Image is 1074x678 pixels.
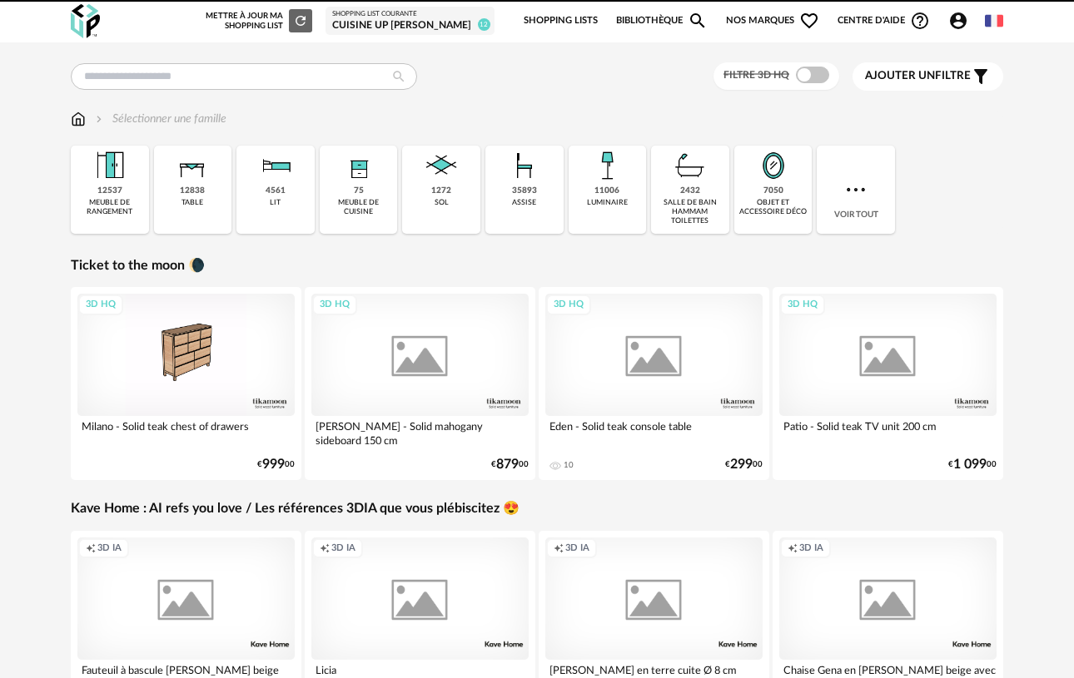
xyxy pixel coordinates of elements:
[788,542,798,555] span: Creation icon
[948,11,968,31] span: Account Circle icon
[843,176,869,203] img: more.7b13dc1.svg
[90,146,130,186] img: Meuble%20de%20rangement.png
[305,287,535,480] a: 3D HQ [PERSON_NAME] - Solid mahogany sideboard 150 cm €87900
[865,69,971,83] span: filtre
[688,11,708,31] span: Magnify icon
[545,416,763,449] div: Eden - Solid teak console table
[799,542,823,555] span: 3D IA
[78,294,123,315] div: 3D HQ
[779,416,997,449] div: Patio - Solid teak TV unit 200 cm
[817,146,895,234] div: Voir tout
[539,287,769,480] a: 3D HQ Eden - Solid teak console table 10 €29900
[312,294,357,315] div: 3D HQ
[478,18,490,31] span: 12
[546,294,591,315] div: 3D HQ
[763,186,783,196] div: 7050
[865,70,935,82] span: Ajouter un
[76,198,144,217] div: meuble de rangement
[71,257,205,275] a: Ticket to the moon 🌘
[616,3,708,38] a: BibliothèqueMagnify icon
[71,287,301,480] a: 3D HQ Milano - Solid teak chest of drawers €99900
[71,111,86,127] img: svg+xml;base64,PHN2ZyB3aWR0aD0iMTYiIGhlaWdodD0iMTciIHZpZXdCb3g9IjAgMCAxNiAxNyIgZmlsbD0ibm9uZSIgeG...
[971,67,991,87] span: Filter icon
[512,198,536,207] div: assise
[910,11,930,31] span: Help Circle Outline icon
[799,11,819,31] span: Heart Outline icon
[985,12,1003,30] img: fr
[948,11,976,31] span: Account Circle icon
[332,10,488,32] a: Shopping List courante Cuisine UP [PERSON_NAME] 12
[739,198,808,217] div: objet et accessoire déco
[266,186,286,196] div: 4561
[431,186,451,196] div: 1272
[92,111,106,127] img: svg+xml;base64,PHN2ZyB3aWR0aD0iMTYiIGhlaWdodD0iMTYiIHZpZXdCb3g9IjAgMCAxNiAxNiIgZmlsbD0ibm9uZSIgeG...
[97,542,122,555] span: 3D IA
[753,146,793,186] img: Miroir.png
[181,198,203,207] div: table
[293,17,308,25] span: Refresh icon
[554,542,564,555] span: Creation icon
[311,416,529,449] div: [PERSON_NAME] - Solid mahogany sideboard 150 cm
[421,146,461,186] img: Sol.png
[838,11,930,31] span: Centre d'aideHelp Circle Outline icon
[953,459,987,470] span: 1 099
[257,459,295,470] div: € 00
[587,146,627,186] img: Luminaire.png
[331,542,356,555] span: 3D IA
[206,9,312,32] div: Mettre à jour ma Shopping List
[594,186,619,196] div: 11006
[726,3,819,38] span: Nos marques
[172,146,212,186] img: Table.png
[339,146,379,186] img: Rangement.png
[71,500,520,517] a: Kave Home : AI refs you love / Les références 3DIA que vous plébiscitez 😍
[256,146,296,186] img: Literie.png
[565,542,589,555] span: 3D IA
[496,459,519,470] span: 879
[680,186,700,196] div: 2432
[723,70,789,80] span: Filtre 3D HQ
[780,294,825,315] div: 3D HQ
[262,459,285,470] span: 999
[656,198,724,226] div: salle de bain hammam toilettes
[725,459,763,470] div: € 00
[92,111,226,127] div: Sélectionner une famille
[948,459,997,470] div: € 00
[325,198,393,217] div: meuble de cuisine
[491,459,529,470] div: € 00
[97,186,122,196] div: 12537
[730,459,753,470] span: 299
[853,62,1003,91] button: Ajouter unfiltre Filter icon
[564,460,574,470] div: 10
[773,287,1003,480] a: 3D HQ Patio - Solid teak TV unit 200 cm €1 09900
[512,186,537,196] div: 35893
[670,146,710,186] img: Salle%20de%20bain.png
[320,542,330,555] span: Creation icon
[435,198,449,207] div: sol
[77,416,295,449] div: Milano - Solid teak chest of drawers
[587,198,628,207] div: luminaire
[86,542,96,555] span: Creation icon
[270,198,281,207] div: lit
[332,10,488,18] div: Shopping List courante
[180,186,205,196] div: 12838
[71,4,100,38] img: OXP
[354,186,364,196] div: 75
[524,3,598,38] a: Shopping Lists
[505,146,544,186] img: Assise.png
[332,19,488,32] div: Cuisine UP [PERSON_NAME]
